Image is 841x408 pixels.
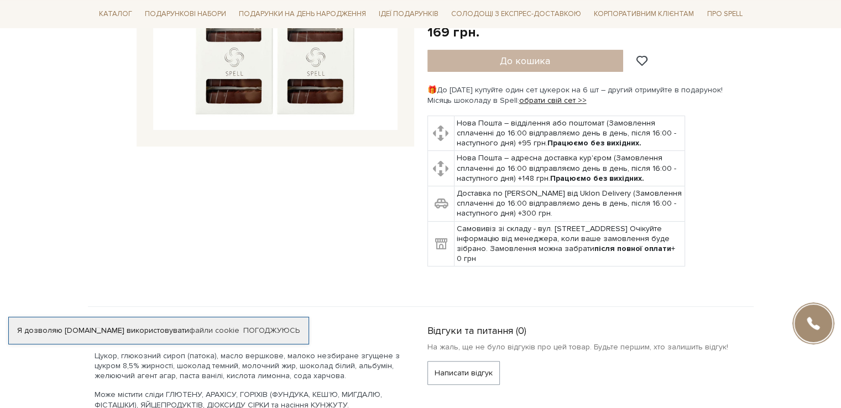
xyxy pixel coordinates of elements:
a: обрати свій сет >> [519,96,587,105]
div: 🎁До [DATE] купуйте один сет цукерок на 6 шт – другий отримуйте в подарунок! Місяць шоколаду в Spell: [427,85,747,105]
span: Ідеї подарунків [374,6,443,23]
span: Про Spell [702,6,746,23]
a: Корпоративним клієнтам [589,4,698,23]
button: Написати відгук [427,361,500,385]
a: файли cookie [189,326,239,335]
span: Каталог [95,6,137,23]
td: Самовивіз зі складу - вул. [STREET_ADDRESS] Очікуйте інформацію від менеджера, коли ваше замовлен... [454,221,685,266]
div: 169 грн. [427,24,479,41]
p: Цукор, глюкозний сироп (патока), масло вершкове, малоко незбиране згущене з цукром 8,5% жирності,... [95,351,401,381]
b: Працюємо без вихідних. [550,174,644,183]
b: після повної оплати [594,244,671,253]
td: Доставка по [PERSON_NAME] від Uklon Delivery (Замовлення сплаченні до 16:00 відправляємо день в д... [454,186,685,222]
span: Подарункові набори [140,6,231,23]
span: Подарунки на День народження [234,6,370,23]
span: Написати відгук [435,362,493,384]
td: Нова Пошта – адресна доставка кур'єром (Замовлення сплаченні до 16:00 відправляємо день в день, п... [454,151,685,186]
div: Відгуки та питання (0) [427,320,747,337]
b: Працюємо без вихідних. [547,138,641,148]
td: Нова Пошта – відділення або поштомат (Замовлення сплаченні до 16:00 відправляємо день в день, піс... [454,116,685,151]
a: Погоджуюсь [243,326,300,336]
p: На жаль, ще не було відгуків про цей товар. Будьте першим, хто залишить відгук! [427,342,747,352]
a: Солодощі з експрес-доставкою [447,4,586,23]
div: Я дозволяю [DOMAIN_NAME] використовувати [9,326,309,336]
